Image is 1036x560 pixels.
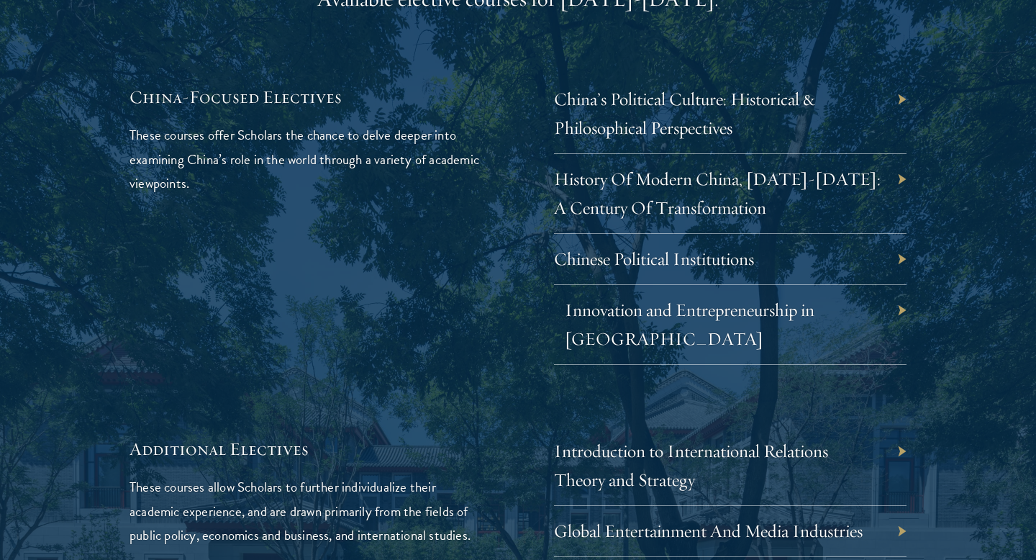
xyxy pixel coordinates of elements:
[554,520,863,542] a: Global Entertainment And Media Industries
[554,168,881,219] a: History Of Modern China, [DATE]-[DATE]: A Century Of Transformation
[129,85,482,109] h5: China-Focused Electives
[565,299,814,350] a: Innovation and Entrepreneurship in [GEOGRAPHIC_DATA]
[554,440,828,491] a: Introduction to International Relations Theory and Strategy
[129,437,482,461] h5: Additional Electives
[554,88,815,139] a: China’s Political Culture: Historical & Philosophical Perspectives
[554,248,754,270] a: Chinese Political Institutions
[129,475,482,546] p: These courses allow Scholars to further individualize their academic experience, and are drawn pr...
[129,123,482,194] p: These courses offer Scholars the chance to delve deeper into examining China’s role in the world ...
